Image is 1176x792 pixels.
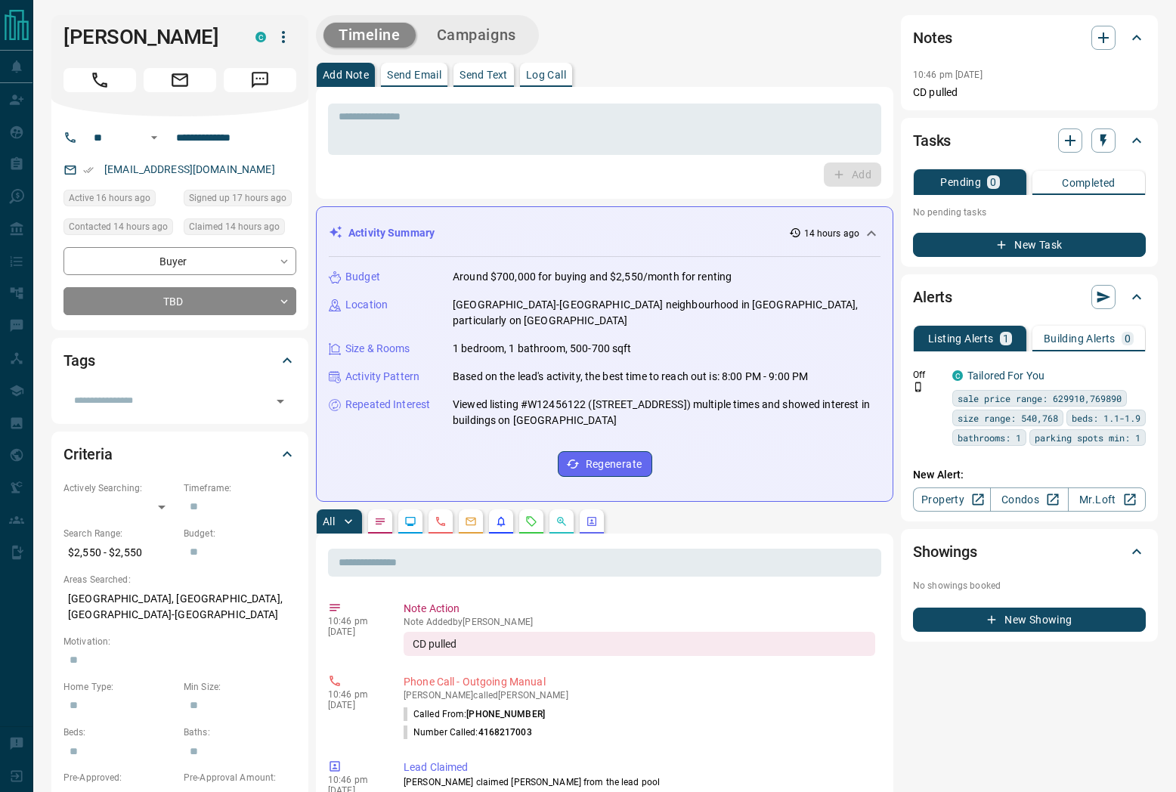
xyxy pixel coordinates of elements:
h2: Showings [913,540,977,564]
p: 1 [1003,333,1009,344]
p: Send Text [460,70,508,80]
p: Min Size: [184,680,296,694]
span: Signed up 17 hours ago [189,190,286,206]
p: Location [345,297,388,313]
div: Buyer [63,247,296,275]
div: Criteria [63,436,296,472]
h2: Tasks [913,128,951,153]
p: Completed [1062,178,1116,188]
p: 10:46 pm [328,689,381,700]
a: [EMAIL_ADDRESS][DOMAIN_NAME] [104,163,275,175]
a: Mr.Loft [1068,487,1146,512]
p: Around $700,000 for buying and $2,550/month for renting [453,269,732,285]
div: condos.ca [952,370,963,381]
svg: Lead Browsing Activity [404,515,416,527]
button: New Showing [913,608,1146,632]
p: Phone Call - Outgoing Manual [404,674,875,690]
div: Alerts [913,279,1146,315]
p: Called From: [404,707,545,721]
button: New Task [913,233,1146,257]
svg: Opportunities [556,515,568,527]
p: Listing Alerts [928,333,994,344]
span: Message [224,68,296,92]
p: [PERSON_NAME] called [PERSON_NAME] [404,690,875,701]
div: condos.ca [255,32,266,42]
span: Call [63,68,136,92]
span: Claimed 14 hours ago [189,219,280,234]
h2: Notes [913,26,952,50]
div: Sun Oct 12 2025 [63,218,176,240]
button: Open [145,128,163,147]
p: Pre-Approval Amount: [184,771,296,784]
p: 10:46 pm [328,775,381,785]
p: Pending [940,177,981,187]
svg: Calls [435,515,447,527]
svg: Requests [525,515,537,527]
div: Notes [913,20,1146,56]
div: Tags [63,342,296,379]
p: Search Range: [63,527,176,540]
p: Actively Searching: [63,481,176,495]
span: Contacted 14 hours ago [69,219,168,234]
p: Size & Rooms [345,341,410,357]
svg: Agent Actions [586,515,598,527]
button: Campaigns [422,23,531,48]
a: Property [913,487,991,512]
span: bathrooms: 1 [958,430,1021,445]
p: Areas Searched: [63,573,296,586]
span: 4168217003 [478,727,532,738]
p: Pre-Approved: [63,771,176,784]
span: Email [144,68,216,92]
p: Note Action [404,601,875,617]
p: Beds: [63,725,176,739]
p: No pending tasks [913,201,1146,224]
p: Lead Claimed [404,760,875,775]
p: 0 [1125,333,1131,344]
h2: Alerts [913,285,952,309]
div: Sun Oct 12 2025 [184,190,296,211]
svg: Push Notification Only [913,382,924,392]
p: Log Call [526,70,566,80]
p: Activity Pattern [345,369,419,385]
p: Timeframe: [184,481,296,495]
p: New Alert: [913,467,1146,483]
svg: Email Verified [83,165,94,175]
svg: Emails [465,515,477,527]
button: Regenerate [558,451,652,477]
div: Tasks [913,122,1146,159]
p: 10:46 pm [328,616,381,626]
p: Note Added by [PERSON_NAME] [404,617,875,627]
span: size range: 540,768 [958,410,1058,425]
p: Based on the lead's activity, the best time to reach out is: 8:00 PM - 9:00 PM [453,369,808,385]
svg: Listing Alerts [495,515,507,527]
div: CD pulled [404,632,875,656]
p: Motivation: [63,635,296,648]
p: Off [913,368,943,382]
div: Sun Oct 12 2025 [184,218,296,240]
a: Tailored For You [967,370,1044,382]
span: parking spots min: 1 [1035,430,1140,445]
p: [DATE] [328,700,381,710]
p: Number Called: [404,725,532,739]
p: [DATE] [328,626,381,637]
span: [PHONE_NUMBER] [466,709,545,719]
button: Timeline [323,23,416,48]
p: Budget [345,269,380,285]
span: beds: 1.1-1.9 [1072,410,1140,425]
p: All [323,516,335,527]
div: Activity Summary14 hours ago [329,219,880,247]
p: Building Alerts [1044,333,1116,344]
p: [GEOGRAPHIC_DATA]-[GEOGRAPHIC_DATA] neighbourhood in [GEOGRAPHIC_DATA], particularly on [GEOGRAPH... [453,297,880,329]
p: CD pulled [913,85,1146,101]
span: Active 16 hours ago [69,190,150,206]
svg: Notes [374,515,386,527]
p: 1 bedroom, 1 bathroom, 500-700 sqft [453,341,632,357]
p: [PERSON_NAME] claimed [PERSON_NAME] from the lead pool [404,775,875,789]
div: TBD [63,287,296,315]
p: Baths: [184,725,296,739]
div: Sun Oct 12 2025 [63,190,176,211]
h2: Criteria [63,442,113,466]
p: 14 hours ago [804,227,859,240]
p: Viewed listing #W12456122 ([STREET_ADDRESS]) multiple times and showed interest in buildings on [... [453,397,880,428]
p: Budget: [184,527,296,540]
